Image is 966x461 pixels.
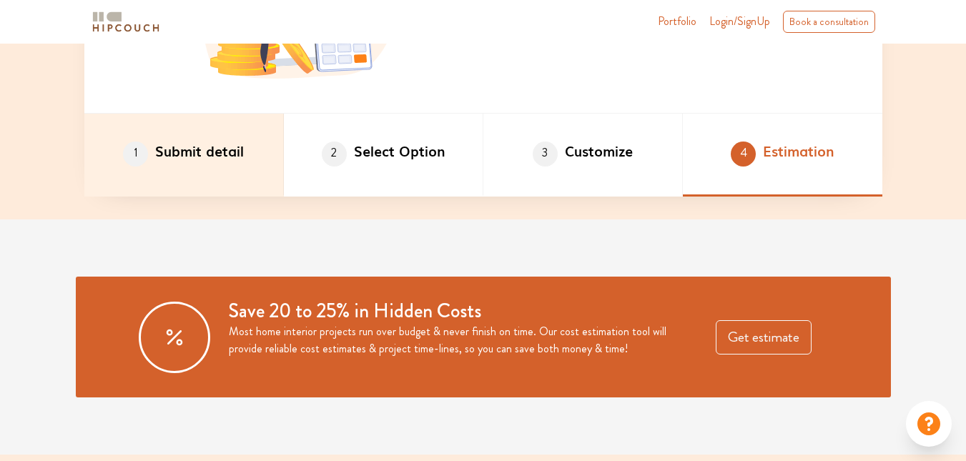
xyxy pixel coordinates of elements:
[284,114,483,197] li: Select Option
[90,6,162,38] span: logo-horizontal.svg
[84,114,284,197] li: Submit detail
[683,114,882,197] li: Estimation
[229,299,673,324] h3: Save 20 to 25% in Hidden Costs
[322,142,347,167] span: 2
[123,142,148,167] span: 1
[716,320,812,355] button: Get estimate
[229,323,673,357] p: Most home interior projects run over budget & never finish on time. Our cost estimation tool will...
[658,13,696,30] a: Portfolio
[483,114,683,197] li: Customize
[783,11,875,33] div: Book a consultation
[709,13,770,29] span: Login/SignUp
[90,9,162,34] img: logo-horizontal.svg
[533,142,558,167] span: 3
[731,142,756,167] span: 4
